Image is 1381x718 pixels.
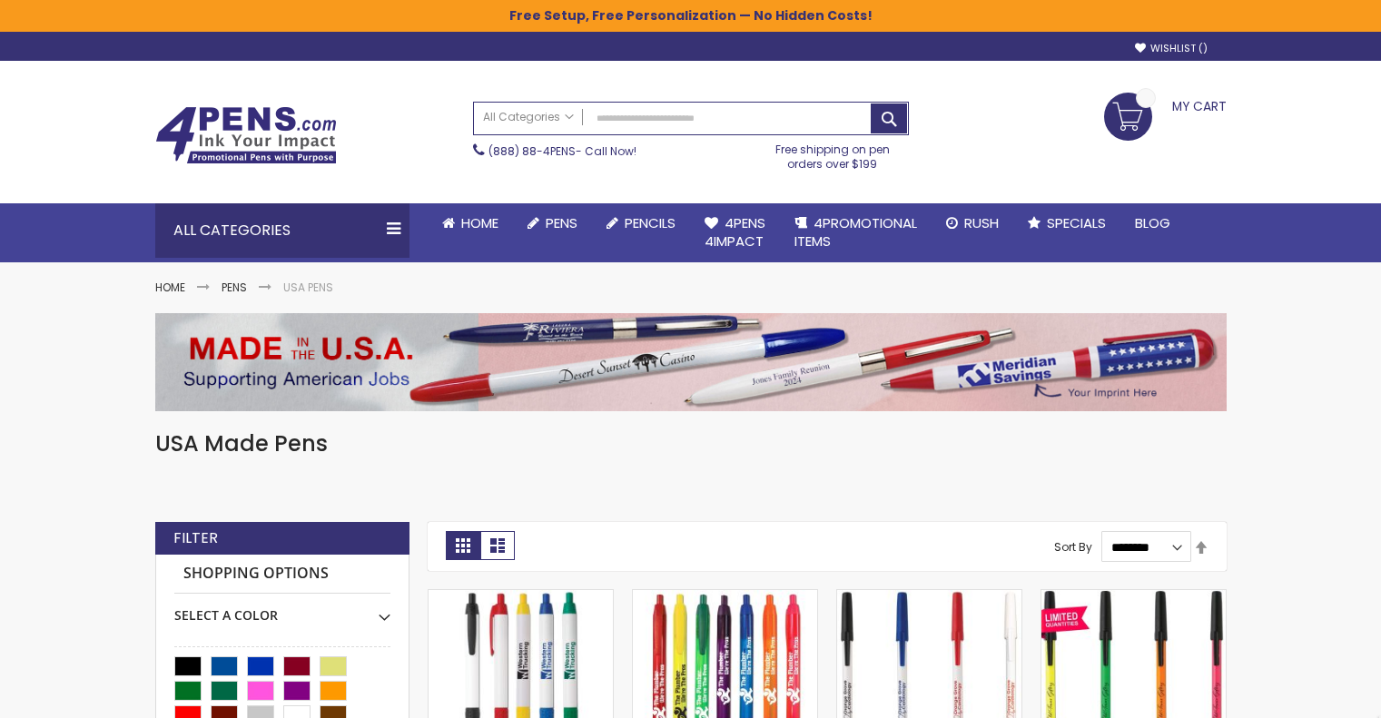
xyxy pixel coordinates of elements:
[155,313,1227,411] img: USA Pens
[474,103,583,133] a: All Categories
[837,589,1021,605] a: Promotional Twister Stick Plastic Ballpoint Pen
[1047,213,1106,232] span: Specials
[513,203,592,243] a: Pens
[461,213,498,232] span: Home
[1013,203,1120,243] a: Specials
[546,213,577,232] span: Pens
[633,589,817,605] a: Monarch-T Translucent Wide Click Ballpoint Pen
[173,528,218,548] strong: Filter
[1135,213,1170,232] span: Blog
[174,555,390,594] strong: Shopping Options
[155,106,337,164] img: 4Pens Custom Pens and Promotional Products
[705,213,765,251] span: 4Pens 4impact
[283,280,333,295] strong: USA Pens
[932,203,1013,243] a: Rush
[428,203,513,243] a: Home
[1041,589,1226,605] a: Promotional Neon Twister Stick Plastic Ballpoint Pen
[155,203,409,258] div: All Categories
[483,110,574,124] span: All Categories
[780,203,932,262] a: 4PROMOTIONALITEMS
[964,213,999,232] span: Rush
[429,589,613,605] a: Monarch-G Grip Wide Click Ballpoint Pen - White Body
[488,143,576,159] a: (888) 88-4PENS
[1120,203,1185,243] a: Blog
[625,213,676,232] span: Pencils
[155,280,185,295] a: Home
[174,594,390,625] div: Select A Color
[592,203,690,243] a: Pencils
[794,213,917,251] span: 4PROMOTIONAL ITEMS
[1054,539,1092,555] label: Sort By
[756,135,909,172] div: Free shipping on pen orders over $199
[222,280,247,295] a: Pens
[446,531,480,560] strong: Grid
[1135,42,1208,55] a: Wishlist
[488,143,636,159] span: - Call Now!
[690,203,780,262] a: 4Pens4impact
[155,429,1227,458] h1: USA Made Pens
